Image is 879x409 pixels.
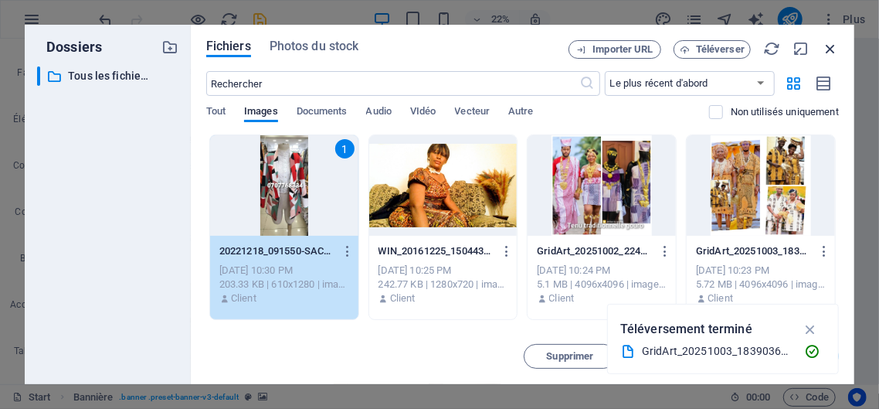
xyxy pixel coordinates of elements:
div: 5.72 MB | 4096x4096 | image/jpeg [696,278,826,291]
div: [DATE] 10:23 PM [696,264,826,278]
div: GridArt_20251003_183903634.jpg [642,343,792,360]
button: Téléverser [674,40,751,59]
div: 1 [335,139,355,158]
span: Vecteur [455,102,490,124]
p: Client [231,291,256,305]
p: Client [390,291,416,305]
p: Client [708,291,733,305]
span: Audio [366,102,392,124]
div: 242.77 KB | 1280x720 | image/jpeg [378,278,508,291]
div: [DATE] 10:24 PM [537,264,667,278]
span: [PHONE_NUMBER] [25,52,137,65]
p: Affiche uniquement les fichiers non utilisés sur ce site web. Les fichiers ajoutés pendant cette ... [731,105,839,119]
div: [DATE] 10:30 PM [219,264,349,278]
span: Documents [297,102,348,124]
i: Actualiser [763,40,780,57]
p: 20221218_091550-SACFIiFzDIPGGIIvVUoL3w.jpg [219,244,334,258]
i: Créer un nouveau dossier [161,39,178,56]
button: Importer URL [568,40,661,59]
span: Images [244,102,278,124]
div: 203.33 KB | 610x1280 | image/jpeg [219,278,349,291]
div: 5.1 MB | 4096x4096 | image/jpeg [537,278,667,291]
div: [DATE] 10:25 PM [378,264,508,278]
button: Supprimer [524,344,616,369]
p: WIN_20161225_150443_edited-1WJ-_lYj73rURYlMTfyfFA.jpg [378,244,494,258]
p: GridArt_20251002_224456434-KQyB4RNQKOKjm0iG9uvb1Q.jpg [537,244,652,258]
span: Tout [206,102,226,124]
span: Fichiers [206,37,251,56]
p: GridArt_20251003_183903634-i64Rxv-sBlxbbThFrDkPow.jpg [696,244,811,258]
div: ​ [37,66,40,86]
p: Téléversement terminé [620,319,752,339]
span: VIdéo [410,102,436,124]
i: Réduire [792,40,809,57]
p: Dossiers [37,37,102,57]
p: Client [549,291,575,305]
span: Téléverser [696,45,745,54]
span: Photos du stock [270,37,359,56]
p: Tous les fichiers [68,67,150,85]
span: Supprimer [547,352,594,361]
span: Autre [508,102,533,124]
span: Importer URL [592,45,653,54]
input: Rechercher [206,71,580,96]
